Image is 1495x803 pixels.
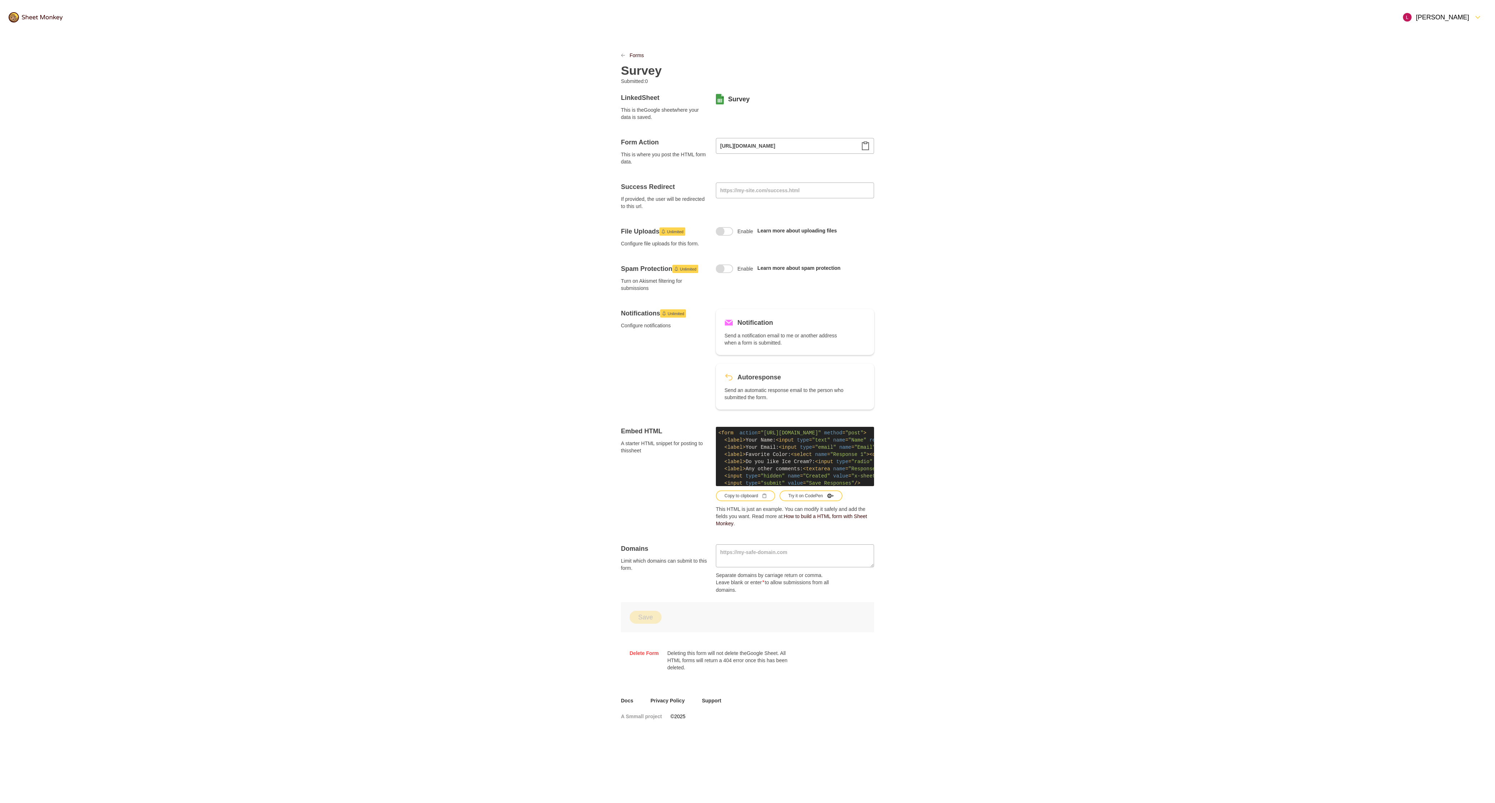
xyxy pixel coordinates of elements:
[854,444,875,450] span: "Email"
[621,240,707,247] span: Configure file uploads for this form.
[680,265,696,273] span: Unlimited
[779,444,909,450] span: < = = />
[724,466,746,472] span: < >
[737,228,753,235] span: Enable
[621,195,707,210] span: If provided, the user will be redirected to this url.
[800,444,812,450] span: type
[9,12,63,23] img: logo@2x.png
[621,427,707,435] h4: Embed HTML
[728,95,750,103] a: Survey
[724,437,746,443] span: < >
[621,544,707,553] h4: Domains
[621,227,707,236] h4: File Uploads
[788,473,800,479] span: name
[716,513,867,526] a: How to build a HTML form with Sheet Monkey
[788,480,803,486] span: value
[724,444,746,450] span: < >
[797,437,809,443] span: type
[836,459,849,465] span: type
[727,466,742,472] span: label
[621,78,742,85] p: Submitted: 0
[724,332,845,346] p: Send a notification email to me or another address when a form is submitted.
[621,557,707,572] span: Limit which domains can submit to this form.
[818,459,833,465] span: input
[737,318,773,328] h5: Notification
[724,473,957,479] span: < = = = />
[803,473,830,479] span: "Created"
[761,480,785,486] span: "submit"
[662,311,666,315] svg: Launch
[815,444,836,450] span: "email"
[830,452,867,457] span: "Response 1"
[621,151,707,165] span: This is where you post the HTML form data.
[776,437,900,443] span: < = = />
[621,138,707,147] h4: Form Action
[779,490,842,501] button: Try it on CodePen
[782,444,797,450] span: input
[758,265,841,271] a: Learn more about spam protection
[1403,13,1469,22] div: [PERSON_NAME]
[621,183,707,191] h4: Success Redirect
[724,459,746,465] span: < >
[737,372,781,382] h5: Autoresponse
[833,466,845,472] span: name
[667,227,684,236] span: Unlimited
[716,506,874,527] p: This HTML is just an example. You can modify it safely and add the fields you want. Read more at: .
[724,480,860,486] span: < = = />
[861,142,870,150] svg: Clipboard
[716,490,775,501] button: Copy to clipboardClipboard
[727,480,742,486] span: input
[758,228,837,234] a: Learn more about uploading files
[671,713,685,720] span: © 2025
[650,697,685,704] a: Privacy Policy
[727,444,742,450] span: label
[630,650,659,657] a: Delete Form
[815,452,827,457] span: name
[851,459,873,465] span: "radio"
[621,264,707,273] h4: Spam Protection
[621,93,707,102] h4: Linked Sheet
[716,427,874,486] code: Your Name: Your Email: Favorite Color: Red Green Blue Do you like Ice Cream?: Yes No Any other co...
[873,452,891,457] span: option
[761,430,821,436] span: "[URL][DOMAIN_NAME]"
[674,267,678,271] svg: Launch
[727,459,742,465] span: label
[727,437,742,443] span: label
[621,440,707,454] span: A starter HTML snippet for posting to this sheet
[661,229,666,234] svg: Launch
[806,480,854,486] span: "Save Responses"
[839,444,851,450] span: name
[824,430,842,436] span: method
[716,183,874,198] input: https://my-site.com/success.html
[845,430,863,436] span: "post"
[724,387,845,401] p: Send an automatic response email to the person who submitted the form.
[724,493,767,499] div: Copy to clipboard
[762,494,767,498] svg: Clipboard
[806,466,830,472] span: textarea
[746,480,758,486] span: type
[702,697,721,704] a: Support
[791,452,869,457] span: < = >
[1399,9,1486,26] button: Open Menu
[724,373,733,382] svg: Revert
[621,309,707,318] h4: Notifications
[812,437,830,443] span: "text"
[621,322,707,329] span: Configure notifications
[740,430,758,436] span: action
[746,473,758,479] span: type
[718,430,867,436] span: < = = >
[869,452,893,457] span: < >
[851,473,951,479] span: "x-sheetmonkey-current-date-time"
[727,452,742,457] span: label
[779,437,794,443] span: input
[848,437,866,443] span: "Name"
[1473,13,1482,22] svg: FormDown
[668,309,684,318] span: Unlimited
[803,466,1005,472] span: < = = >
[621,106,707,121] span: This is the Google sheet where your data is saved.
[761,473,785,479] span: "hidden"
[869,437,893,443] span: required
[621,713,662,720] a: A Smmall project
[667,650,788,671] p: Deleting this form will not delete the Google Sheet . All HTML forms will return a 404 error once...
[815,459,969,465] span: < = = = />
